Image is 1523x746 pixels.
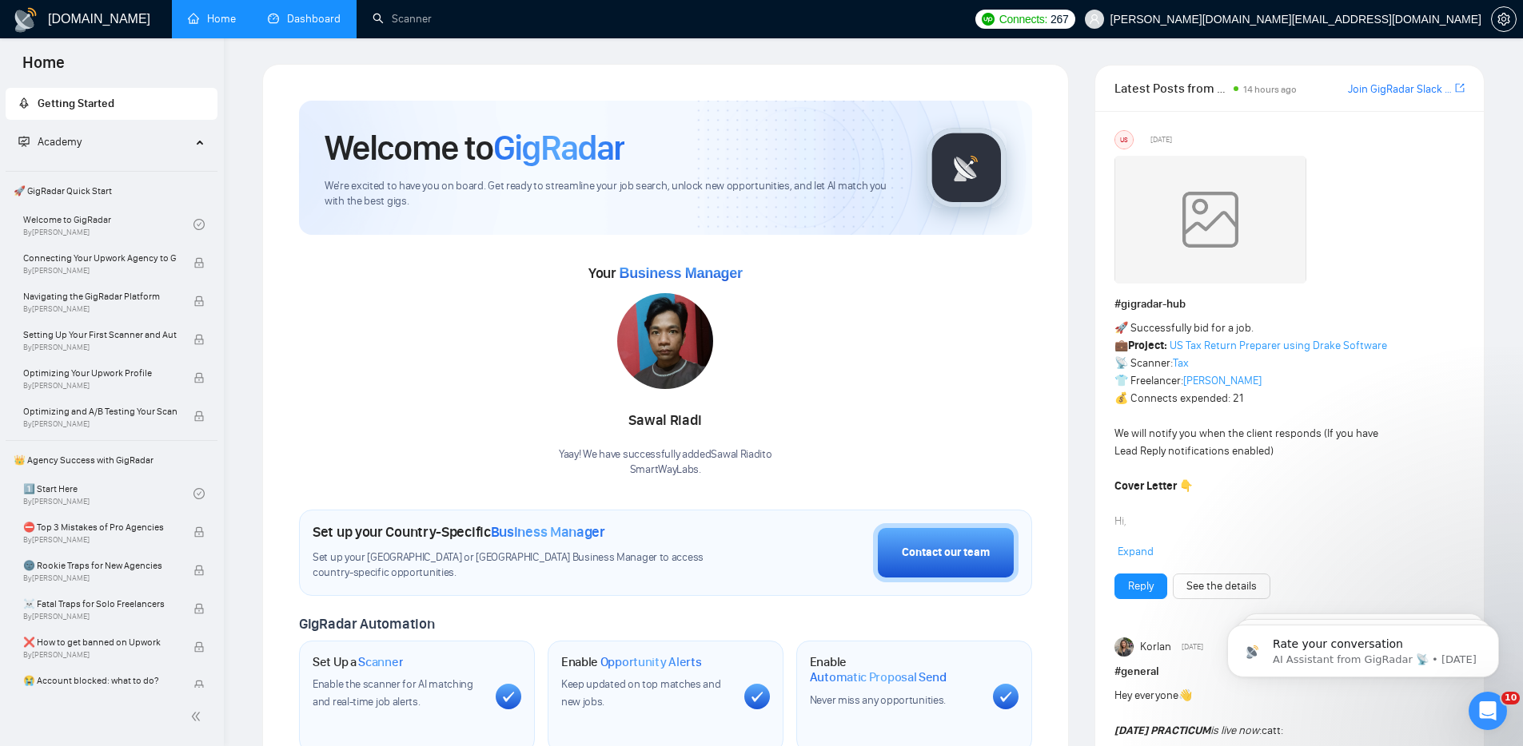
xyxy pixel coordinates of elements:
span: Academy [38,135,82,149]
span: lock [193,680,205,691]
iframe: Intercom notifications message [1203,591,1523,703]
span: By [PERSON_NAME] [23,304,177,314]
span: GigRadar [493,126,624,169]
a: searchScanner [373,12,432,26]
span: user [1089,14,1100,25]
a: dashboardDashboard [268,12,341,26]
span: Getting Started [38,97,114,110]
a: 1️⃣ Start HereBy[PERSON_NAME] [23,476,193,511]
button: See the details [1173,573,1270,599]
img: gigradar-logo.png [927,128,1007,208]
a: Tax [1173,356,1189,370]
span: 😭 Account blocked: what to do? [23,673,177,688]
img: 1699265967047-IMG-20231101-WA0009.jpg [617,293,713,389]
span: We're excited to have you on board. Get ready to streamline your job search, unlock new opportuni... [325,179,901,209]
span: check-circle [193,219,205,230]
div: Yaay! We have successfully added Sawal Riadi to [559,447,772,478]
span: lock [193,334,205,345]
span: Expand [1118,545,1154,558]
span: Never miss any opportunities. [810,693,946,707]
span: By [PERSON_NAME] [23,650,177,660]
span: lock [193,296,205,307]
h1: Set up your Country-Specific [313,523,605,541]
a: See the details [1186,577,1257,595]
span: fund-projection-screen [18,136,30,147]
span: Automatic Proposal Send [810,669,947,685]
span: lock [193,257,205,268]
button: setting [1491,6,1517,32]
a: US Tax Return Preparer using Drake Software [1170,339,1387,352]
span: By [PERSON_NAME] [23,419,177,429]
span: ☠️ Fatal Traps for Solo Freelancers [23,596,177,612]
span: lock [193,565,205,576]
button: Contact our team [873,523,1019,582]
a: Reply [1128,577,1154,595]
span: [DATE] [1150,133,1172,147]
span: 🚀 GigRadar Quick Start [7,175,216,207]
a: setting [1491,13,1517,26]
em: is live now [1114,724,1259,737]
h1: Enable [810,654,980,685]
span: Your [588,264,743,282]
span: Latest Posts from the GigRadar Community [1114,78,1229,98]
img: logo [13,7,38,33]
span: rocket [18,97,30,109]
span: export [1455,81,1465,94]
span: Optimizing Your Upwork Profile [23,365,177,381]
span: Enable the scanner for AI matching and real-time job alerts. [313,677,473,708]
span: Korlan [1140,638,1171,656]
strong: Cover Letter 👇 [1114,479,1193,493]
span: 10 [1501,692,1520,704]
span: Setting Up Your First Scanner and Auto-Bidder [23,327,177,343]
iframe: Intercom live chat [1469,692,1507,730]
strong: Project: [1128,339,1167,352]
span: double-left [190,708,206,724]
div: Sawal Riadi [559,407,772,435]
span: By [PERSON_NAME] [23,343,177,352]
strong: [DATE] PRACTICUM [1114,724,1210,737]
span: GigRadar Automation [299,615,434,633]
div: US [1115,131,1133,149]
h1: # gigradar-hub [1114,296,1465,313]
img: weqQh+iSagEgQAAAABJRU5ErkJggg== [1114,156,1306,284]
span: check-circle [193,488,205,499]
h1: # general [1114,663,1465,681]
span: Optimizing and A/B Testing Your Scanner for Better Results [23,403,177,419]
span: lock [193,641,205,653]
span: Academy [18,135,82,149]
span: By [PERSON_NAME] [23,266,177,276]
img: Korlan [1114,637,1134,657]
span: By [PERSON_NAME] [23,381,177,391]
span: 267 [1051,10,1068,28]
span: 👋 [1178,688,1192,702]
span: setting [1492,13,1516,26]
span: 🌚 Rookie Traps for New Agencies [23,558,177,573]
h1: Enable [561,654,702,670]
span: Keep updated on top matches and new jobs. [561,677,721,708]
p: SmartWayLabs . [559,462,772,478]
span: By [PERSON_NAME] [23,535,177,545]
span: Scanner [358,654,403,670]
div: Contact our team [902,544,990,561]
span: 14 hours ago [1243,84,1297,95]
button: Reply [1114,573,1167,599]
span: [DATE] [1182,640,1203,654]
span: Home [10,51,78,85]
h1: Set Up a [313,654,403,670]
span: By [PERSON_NAME] [23,612,177,621]
span: ❌ How to get banned on Upwork [23,634,177,650]
span: lock [193,411,205,422]
span: lock [193,526,205,538]
h1: Welcome to [325,126,624,169]
a: [PERSON_NAME] [1183,374,1262,387]
a: homeHome [188,12,236,26]
a: export [1455,81,1465,96]
img: upwork-logo.png [982,13,995,26]
span: lock [193,603,205,614]
span: Connects: [999,10,1047,28]
span: Opportunity Alerts [600,654,702,670]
